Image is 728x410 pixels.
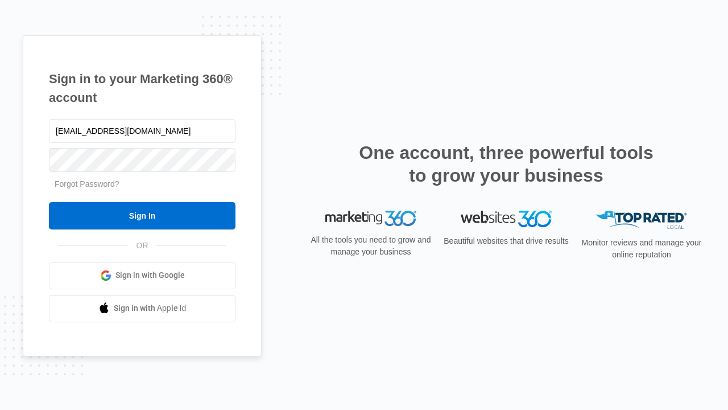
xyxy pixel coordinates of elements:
[442,235,570,247] p: Beautiful websites that drive results
[325,211,416,227] img: Marketing 360
[115,269,185,281] span: Sign in with Google
[129,240,156,252] span: OR
[49,202,235,229] input: Sign In
[49,262,235,289] a: Sign in with Google
[49,295,235,322] a: Sign in with Apple Id
[461,211,552,227] img: Websites 360
[49,69,235,107] h1: Sign in to your Marketing 360® account
[596,211,687,229] img: Top Rated Local
[578,237,705,261] p: Monitor reviews and manage your online reputation
[55,179,119,188] a: Forgot Password?
[49,119,235,143] input: Email
[307,234,435,258] p: All the tools you need to grow and manage your business
[114,302,187,314] span: Sign in with Apple Id
[355,141,657,187] h2: One account, three powerful tools to grow your business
